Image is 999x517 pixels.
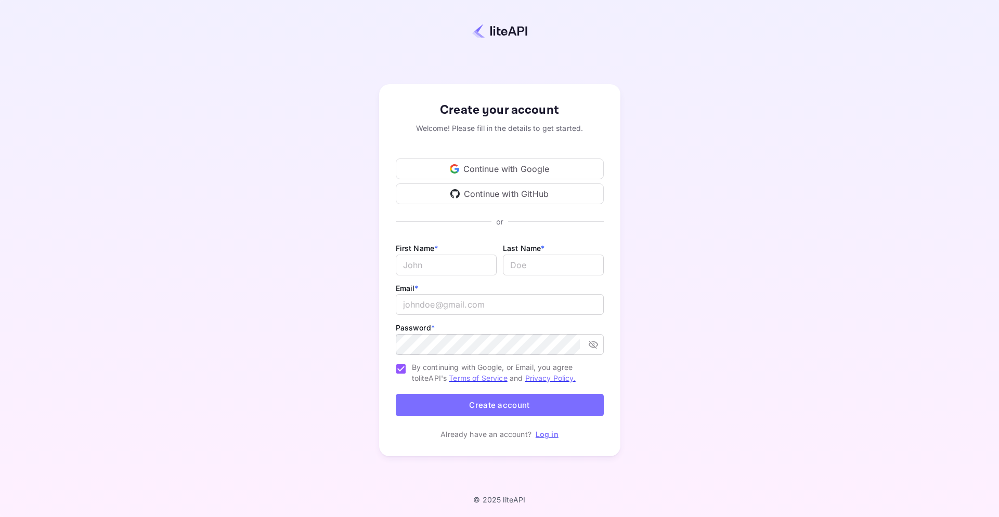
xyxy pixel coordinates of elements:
[396,123,604,134] div: Welcome! Please fill in the details to get started.
[525,374,576,382] a: Privacy Policy.
[449,374,507,382] a: Terms of Service
[503,255,604,275] input: Doe
[396,255,497,275] input: John
[440,429,531,440] p: Already have an account?
[396,394,604,416] button: Create account
[473,495,525,504] p: © 2025 liteAPI
[396,158,604,179] div: Continue with Google
[472,23,527,38] img: liteapi
[396,323,435,332] label: Password
[584,335,603,354] button: toggle password visibility
[396,244,438,253] label: First Name
[412,362,595,383] span: By continuing with Google, or Email, you agree to liteAPI's and
[536,430,559,439] a: Log in
[396,183,604,204] div: Continue with GitHub
[396,294,604,315] input: johndoe@gmail.com
[503,244,545,253] label: Last Name
[396,284,419,293] label: Email
[396,101,604,120] div: Create your account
